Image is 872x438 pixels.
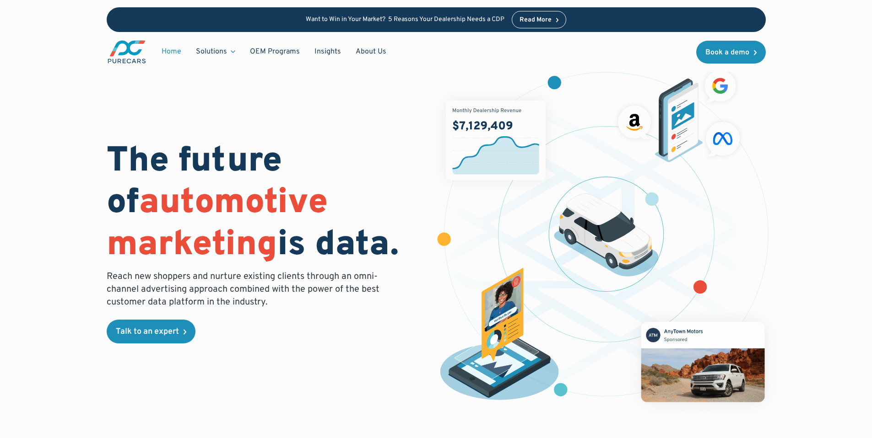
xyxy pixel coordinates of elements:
img: mockup of facebook post [624,304,782,419]
a: About Us [348,43,394,60]
a: main [107,39,147,64]
a: Talk to an expert [107,320,195,343]
div: Talk to an expert [116,328,179,336]
a: Home [154,43,189,60]
span: automotive marketing [107,182,328,267]
img: chart showing monthly dealership revenue of $7m [446,101,546,180]
img: ads on social media and advertising partners [613,66,745,162]
a: Read More [512,11,567,28]
img: persona of a buyer [431,268,568,404]
a: OEM Programs [243,43,307,60]
div: Solutions [196,47,227,57]
div: Book a demo [705,49,749,56]
h1: The future of is data. [107,141,425,267]
div: Solutions [189,43,243,60]
img: purecars logo [107,39,147,64]
a: Book a demo [696,41,766,64]
img: illustration of a vehicle [554,193,659,277]
div: Read More [520,17,552,23]
p: Want to Win in Your Market? 5 Reasons Your Dealership Needs a CDP [306,16,504,24]
a: Insights [307,43,348,60]
p: Reach new shoppers and nurture existing clients through an omni-channel advertising approach comb... [107,270,385,309]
